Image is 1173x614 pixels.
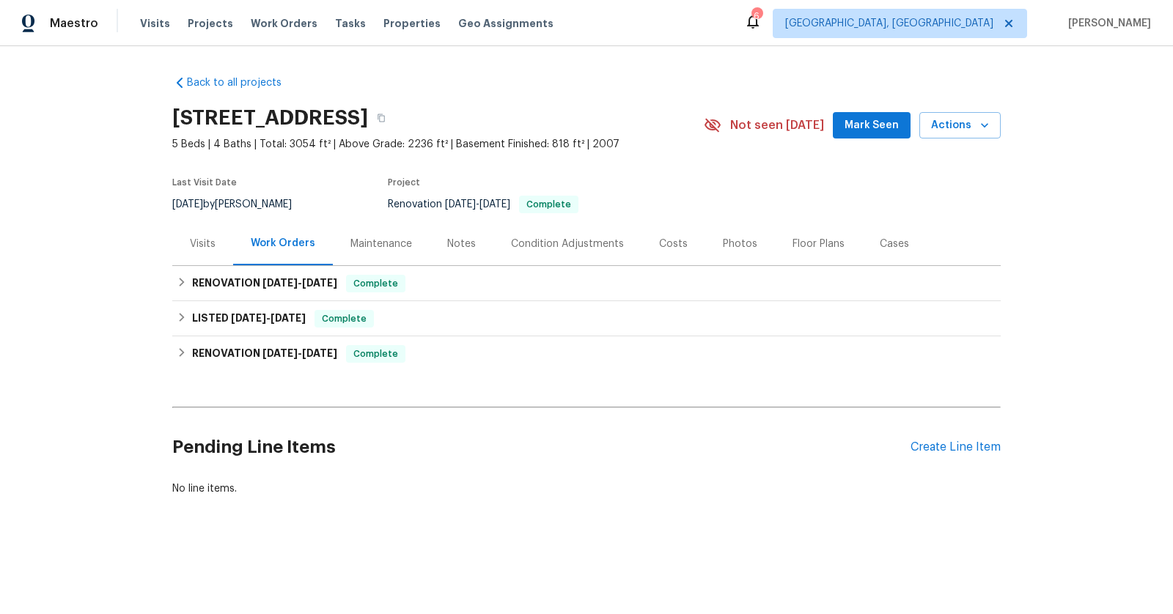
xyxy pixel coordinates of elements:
div: 6 [751,9,762,23]
span: [DATE] [445,199,476,210]
span: Projects [188,16,233,31]
div: Work Orders [251,236,315,251]
span: - [262,278,337,288]
button: Actions [919,112,1001,139]
div: by [PERSON_NAME] [172,196,309,213]
span: Not seen [DATE] [730,118,824,133]
div: Visits [190,237,216,251]
span: Project [388,178,420,187]
span: Properties [383,16,441,31]
div: Cases [880,237,909,251]
span: [DATE] [479,199,510,210]
span: [DATE] [302,348,337,358]
span: [GEOGRAPHIC_DATA], [GEOGRAPHIC_DATA] [785,16,993,31]
span: [DATE] [302,278,337,288]
span: Renovation [388,199,578,210]
div: Photos [723,237,757,251]
h2: [STREET_ADDRESS] [172,111,368,125]
div: Floor Plans [793,237,845,251]
div: Notes [447,237,476,251]
span: Complete [316,311,372,326]
span: Complete [348,347,404,361]
span: [DATE] [271,313,306,323]
span: - [445,199,510,210]
span: Work Orders [251,16,317,31]
a: Back to all projects [172,75,313,90]
button: Copy Address [368,105,394,131]
div: RENOVATION [DATE]-[DATE]Complete [172,266,1001,301]
span: Actions [931,116,989,135]
h2: Pending Line Items [172,413,911,481]
span: [DATE] [262,348,298,358]
span: [DATE] [172,199,203,210]
span: Maestro [50,16,98,31]
span: Complete [521,200,577,209]
h6: LISTED [192,310,306,328]
h6: RENOVATION [192,345,337,363]
span: [DATE] [262,278,298,288]
button: Mark Seen [833,112,911,139]
div: LISTED [DATE]-[DATE]Complete [172,301,1001,336]
span: Last Visit Date [172,178,237,187]
span: - [262,348,337,358]
h6: RENOVATION [192,275,337,292]
div: No line items. [172,481,1001,496]
span: Visits [140,16,170,31]
span: - [231,313,306,323]
span: Mark Seen [845,116,899,135]
div: Maintenance [350,237,412,251]
div: Create Line Item [911,440,1001,454]
span: 5 Beds | 4 Baths | Total: 3054 ft² | Above Grade: 2236 ft² | Basement Finished: 818 ft² | 2007 [172,137,704,152]
span: [PERSON_NAME] [1062,16,1151,31]
span: Tasks [335,18,366,29]
span: [DATE] [231,313,266,323]
span: Geo Assignments [458,16,554,31]
div: RENOVATION [DATE]-[DATE]Complete [172,336,1001,371]
div: Condition Adjustments [511,237,624,251]
span: Complete [348,276,404,291]
div: Costs [659,237,688,251]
